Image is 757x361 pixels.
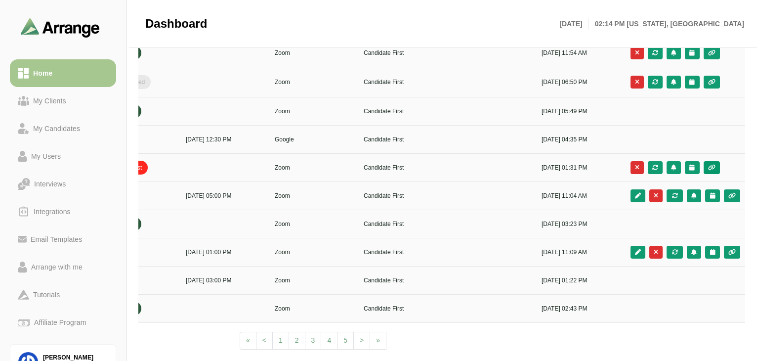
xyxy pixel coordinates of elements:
div: Interviews [30,178,70,190]
p: [DATE] 11:54 AM [542,48,619,57]
p: Zoom [275,304,352,313]
p: Zoom [275,220,352,228]
a: My Users [10,142,116,170]
p: [DATE] 04:35 PM [542,135,619,144]
p: Zoom [275,276,352,285]
a: Affiliate Program [10,309,116,336]
p: Zoom [275,191,352,200]
p: [DATE] 12:30 PM [186,135,263,144]
div: My Candidates [29,123,84,135]
p: Zoom [275,248,352,257]
p: Google [275,135,352,144]
a: 4 [321,332,337,350]
a: Next [370,332,386,350]
p: Zoom [275,163,352,172]
div: Email Templates [27,233,86,245]
p: Candidate First [364,220,441,228]
p: Candidate First [364,135,441,144]
p: [DATE] 05:00 PM [186,191,263,200]
a: My Clients [10,87,116,115]
div: Home [29,67,56,79]
p: [DATE] [559,18,589,30]
p: Candidate First [364,248,441,257]
div: Arrange with me [27,261,86,273]
p: Zoom [275,48,352,57]
p: [DATE] 01:22 PM [542,276,619,285]
a: 3 [305,332,322,350]
p: Zoom [275,78,352,87]
a: Interviews [10,170,116,198]
span: > [360,336,364,344]
a: Home [10,59,116,87]
div: Integrations [30,206,75,218]
p: Candidate First [364,48,441,57]
p: Candidate First [364,276,441,285]
span: Dashboard [145,16,207,31]
img: arrangeai-name-small-logo.4d2b8aee.svg [21,18,100,37]
div: Affiliate Program [30,316,90,328]
p: [DATE] 02:43 PM [542,304,619,313]
p: [DATE] 03:23 PM [542,220,619,228]
p: Candidate First [364,304,441,313]
div: My Clients [29,95,70,107]
a: Email Templates [10,226,116,253]
p: 02:14 PM [US_STATE], [GEOGRAPHIC_DATA] [589,18,744,30]
p: [DATE] 05:49 PM [542,107,619,116]
a: 5 [337,332,354,350]
p: [DATE] 06:50 PM [542,78,619,87]
a: Tutorials [10,281,116,309]
div: Tutorials [29,289,64,301]
p: [DATE] 11:04 AM [542,191,619,200]
p: [DATE] 11:09 AM [542,248,619,257]
a: 2 [289,332,305,350]
a: Integrations [10,198,116,226]
p: [DATE] 01:31 PM [542,163,619,172]
p: Candidate First [364,163,441,172]
p: Zoom [275,107,352,116]
span: » [376,336,380,344]
p: [DATE] 03:00 PM [186,276,263,285]
p: Candidate First [364,78,441,87]
p: Candidate First [364,107,441,116]
div: My Users [27,150,65,162]
p: [DATE] 01:00 PM [186,248,263,257]
a: Arrange with me [10,253,116,281]
a: Next [353,332,370,350]
a: My Candidates [10,115,116,142]
p: Candidate First [364,191,441,200]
